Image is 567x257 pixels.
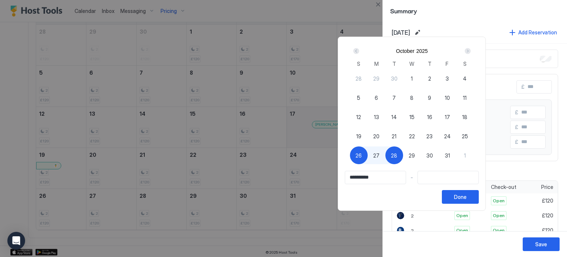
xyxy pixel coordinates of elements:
button: 28 [385,146,403,164]
span: 4 [463,75,467,82]
button: 29 [368,70,385,87]
span: 5 [357,94,360,102]
span: W [409,60,414,68]
span: 24 [444,132,451,140]
span: 19 [356,132,361,140]
input: Input Field [418,171,478,184]
button: 8 [403,89,421,106]
span: 6 [375,94,378,102]
span: 16 [427,113,432,121]
span: 28 [355,75,362,82]
span: 30 [426,152,433,159]
span: T [428,60,432,68]
button: 26 [350,146,368,164]
button: 13 [368,108,385,126]
button: 18 [456,108,474,126]
button: 28 [350,70,368,87]
span: 9 [428,94,431,102]
button: 6 [368,89,385,106]
span: 10 [445,94,450,102]
button: October [396,48,415,54]
button: 30 [385,70,403,87]
button: 1 [403,70,421,87]
span: F [446,60,449,68]
button: Next [462,47,472,55]
button: 19 [350,127,368,145]
button: 20 [368,127,385,145]
button: 2 [421,70,439,87]
span: 21 [392,132,396,140]
span: 1 [464,152,466,159]
button: 22 [403,127,421,145]
button: 11 [456,89,474,106]
span: 1 [411,75,413,82]
span: 29 [373,75,379,82]
button: 25 [456,127,474,145]
div: Done [454,193,467,201]
span: 30 [391,75,398,82]
span: 23 [426,132,433,140]
span: 3 [446,75,449,82]
button: 30 [421,146,439,164]
span: 27 [373,152,379,159]
span: 25 [462,132,468,140]
span: 15 [409,113,415,121]
span: 18 [462,113,467,121]
span: 17 [445,113,450,121]
span: 26 [355,152,362,159]
button: 5 [350,89,368,106]
span: S [357,60,360,68]
span: 31 [445,152,450,159]
button: 27 [368,146,385,164]
span: 20 [373,132,379,140]
button: Done [442,190,479,204]
button: Prev [352,47,362,55]
span: 2 [428,75,431,82]
span: 14 [391,113,397,121]
button: 14 [385,108,403,126]
span: 13 [374,113,379,121]
span: 29 [409,152,415,159]
span: M [374,60,379,68]
button: 29 [403,146,421,164]
button: 15 [403,108,421,126]
button: 10 [439,89,456,106]
button: 16 [421,108,439,126]
input: Input Field [345,171,406,184]
button: 31 [439,146,456,164]
div: Open Intercom Messenger [7,232,25,250]
span: - [410,174,413,181]
span: 22 [409,132,415,140]
button: 3 [439,70,456,87]
button: 2025 [416,48,428,54]
span: 28 [391,152,397,159]
button: 21 [385,127,403,145]
button: 17 [439,108,456,126]
button: 1 [456,146,474,164]
button: 4 [456,70,474,87]
button: 24 [439,127,456,145]
span: S [463,60,467,68]
button: 9 [421,89,439,106]
span: T [392,60,396,68]
button: 12 [350,108,368,126]
span: 12 [356,113,361,121]
button: 23 [421,127,439,145]
span: 8 [410,94,413,102]
span: 11 [463,94,467,102]
span: 7 [392,94,396,102]
button: 7 [385,89,403,106]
